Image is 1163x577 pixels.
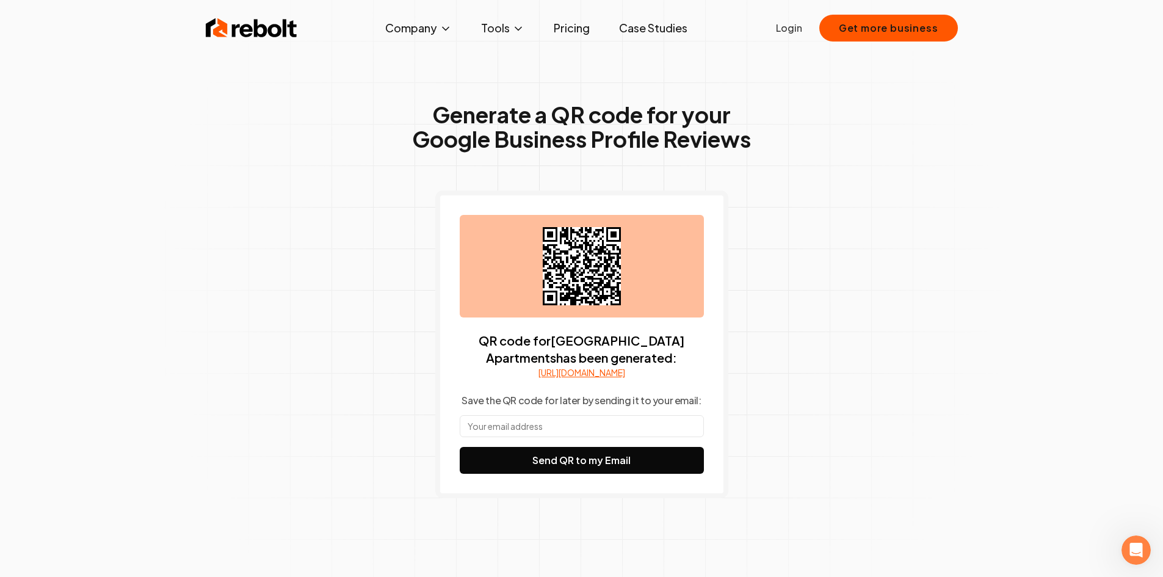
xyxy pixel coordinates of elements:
[460,415,704,437] input: Your email address
[609,16,697,40] a: Case Studies
[1121,535,1151,565] iframe: Intercom live chat
[538,366,625,379] a: [URL][DOMAIN_NAME]
[460,447,704,474] button: Send QR to my Email
[776,21,802,35] a: Login
[471,16,534,40] button: Tools
[819,15,958,42] button: Get more business
[375,16,462,40] button: Company
[412,103,751,151] h1: Generate a QR code for your Google Business Profile Reviews
[462,393,701,408] p: Save the QR code for later by sending it to your email:
[460,332,704,366] p: QR code for [GEOGRAPHIC_DATA] Apartments has been generated:
[206,16,297,40] img: Rebolt Logo
[544,16,600,40] a: Pricing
